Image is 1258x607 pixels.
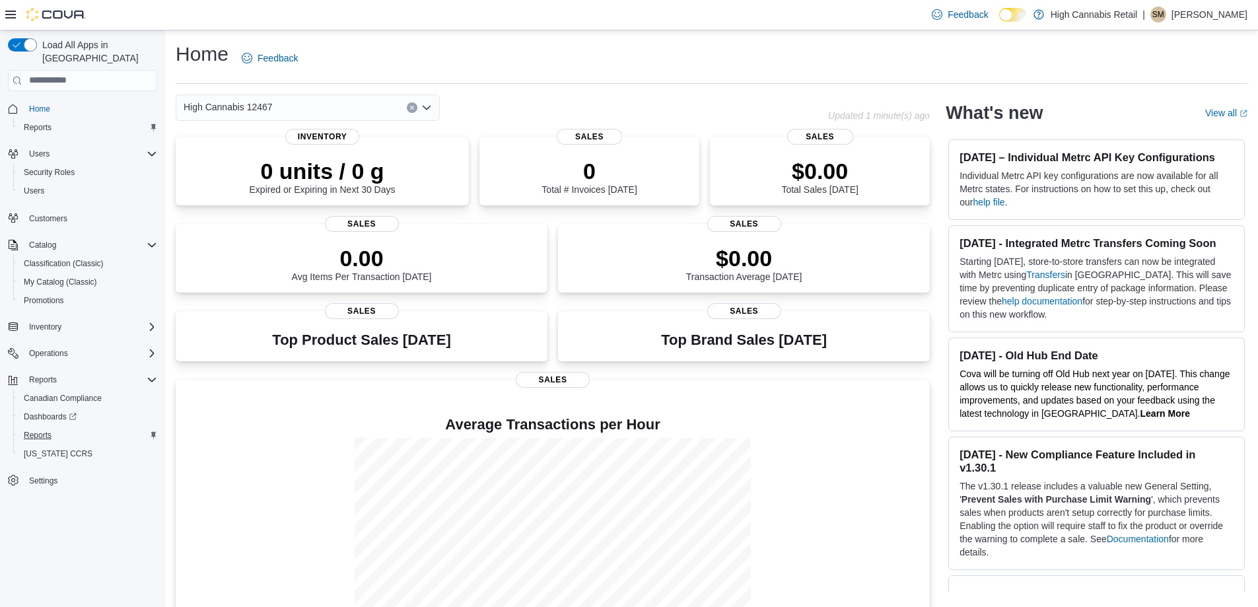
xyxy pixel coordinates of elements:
[13,273,162,291] button: My Catalog (Classic)
[18,274,102,290] a: My Catalog (Classic)
[24,101,55,117] a: Home
[325,303,399,319] span: Sales
[24,411,77,422] span: Dashboards
[960,349,1234,362] h3: [DATE] - Old Hub End Date
[13,254,162,273] button: Classification (Classic)
[18,256,109,271] a: Classification (Classic)
[13,389,162,408] button: Canadian Compliance
[18,293,69,308] a: Promotions
[1142,7,1145,22] p: |
[781,158,858,184] p: $0.00
[24,448,92,459] span: [US_STATE] CCRS
[1051,7,1138,22] p: High Cannabis Retail
[13,163,162,182] button: Security Roles
[960,151,1234,164] h3: [DATE] – Individual Metrc API Key Configurations
[24,167,75,178] span: Security Roles
[18,409,82,425] a: Dashboards
[18,293,157,308] span: Promotions
[13,182,162,200] button: Users
[24,211,73,227] a: Customers
[421,102,432,113] button: Open list of options
[18,120,157,135] span: Reports
[24,277,97,287] span: My Catalog (Classic)
[18,427,57,443] a: Reports
[272,332,450,348] h3: Top Product Sales [DATE]
[186,417,919,433] h4: Average Transactions per Hour
[26,8,86,21] img: Cova
[176,41,228,67] h1: Home
[18,390,107,406] a: Canadian Compliance
[24,319,67,335] button: Inventory
[24,209,157,226] span: Customers
[18,427,157,443] span: Reports
[661,332,827,348] h3: Top Brand Sales [DATE]
[1150,7,1166,22] div: Stacey Marsolais
[828,110,930,121] p: Updated 1 minute(s) ago
[960,255,1234,321] p: Starting [DATE], store-to-store transfers can now be integrated with Metrc using in [GEOGRAPHIC_D...
[24,372,157,388] span: Reports
[960,480,1234,559] p: The v1.30.1 release includes a valuable new General Setting, ' ', which prevents sales when produ...
[781,158,858,195] div: Total Sales [DATE]
[960,448,1234,474] h3: [DATE] - New Compliance Feature Included in v1.30.1
[3,208,162,227] button: Customers
[542,158,637,195] div: Total # Invoices [DATE]
[37,38,157,65] span: Load All Apps in [GEOGRAPHIC_DATA]
[961,494,1151,505] strong: Prevent Sales with Purchase Limit Warning
[24,473,63,489] a: Settings
[29,213,67,224] span: Customers
[3,318,162,336] button: Inventory
[236,45,303,71] a: Feedback
[285,129,359,145] span: Inventory
[13,291,162,310] button: Promotions
[29,348,68,359] span: Operations
[24,372,62,388] button: Reports
[13,426,162,445] button: Reports
[18,390,157,406] span: Canadian Compliance
[24,430,52,441] span: Reports
[24,100,157,117] span: Home
[407,102,417,113] button: Clear input
[18,409,157,425] span: Dashboards
[250,158,396,195] div: Expired or Expiring in Next 30 Days
[24,345,73,361] button: Operations
[24,146,157,162] span: Users
[29,104,50,114] span: Home
[24,393,102,404] span: Canadian Compliance
[1171,7,1247,22] p: [PERSON_NAME]
[24,319,157,335] span: Inventory
[1240,110,1247,118] svg: External link
[292,245,432,271] p: 0.00
[29,149,50,159] span: Users
[258,52,298,65] span: Feedback
[13,445,162,463] button: [US_STATE] CCRS
[686,245,802,282] div: Transaction Average [DATE]
[1107,534,1169,544] a: Documentation
[1026,269,1065,280] a: Transfers
[960,369,1230,419] span: Cova will be turning off Old Hub next year on [DATE]. This change allows us to quickly release ne...
[686,245,802,271] p: $0.00
[3,471,162,490] button: Settings
[926,1,993,28] a: Feedback
[292,245,432,282] div: Avg Items Per Transaction [DATE]
[250,158,396,184] p: 0 units / 0 g
[1140,408,1190,419] a: Learn More
[29,375,57,385] span: Reports
[24,237,157,253] span: Catalog
[516,372,590,388] span: Sales
[24,237,61,253] button: Catalog
[557,129,623,145] span: Sales
[29,240,56,250] span: Catalog
[973,197,1004,207] a: help file
[1205,108,1247,118] a: View allExternal link
[18,446,98,462] a: [US_STATE] CCRS
[24,472,157,489] span: Settings
[8,94,157,524] nav: Complex example
[18,446,157,462] span: Washington CCRS
[24,186,44,196] span: Users
[1152,7,1164,22] span: SM
[960,169,1234,209] p: Individual Metrc API key configurations are now available for all Metrc states. For instructions ...
[960,236,1234,250] h3: [DATE] - Integrated Metrc Transfers Coming Soon
[18,274,157,290] span: My Catalog (Classic)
